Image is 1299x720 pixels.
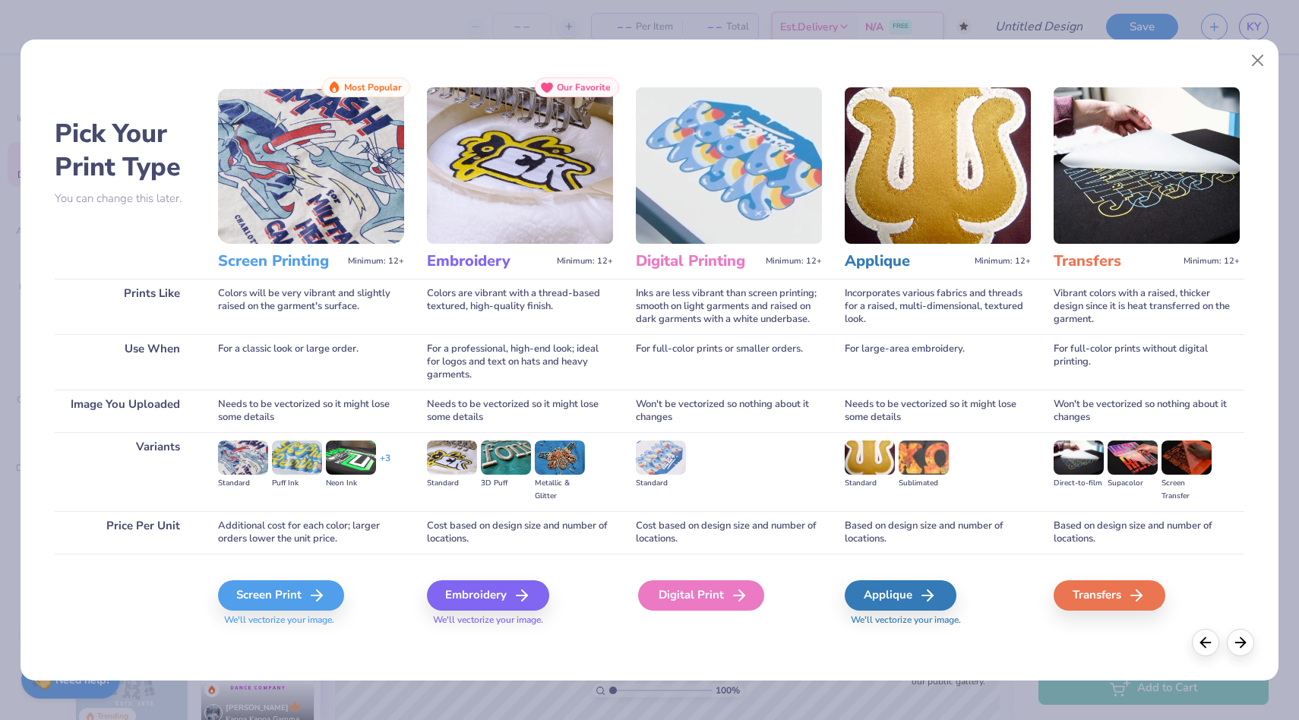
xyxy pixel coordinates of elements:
div: Colors are vibrant with a thread-based textured, high-quality finish. [427,279,613,334]
div: Won't be vectorized so nothing about it changes [636,390,822,432]
div: Standard [845,477,895,490]
div: Based on design size and number of locations. [845,511,1031,554]
div: Additional cost for each color; larger orders lower the unit price. [218,511,404,554]
div: Direct-to-film [1054,477,1104,490]
img: Screen Printing [218,87,404,244]
img: Direct-to-film [1054,441,1104,474]
img: Standard [218,441,268,474]
div: Use When [55,334,195,390]
div: Variants [55,432,195,510]
h3: Embroidery [427,251,551,271]
img: Puff Ink [272,441,322,474]
div: Image You Uploaded [55,390,195,432]
div: Prints Like [55,279,195,334]
h3: Applique [845,251,969,271]
img: Embroidery [427,87,613,244]
h2: Pick Your Print Type [55,117,195,184]
img: 3D Puff [481,441,531,474]
div: Neon Ink [326,477,376,490]
div: Standard [636,477,686,490]
img: Standard [845,441,895,474]
div: Applique [845,580,956,611]
div: Screen Print [218,580,344,611]
div: Needs to be vectorized so it might lose some details [218,390,404,432]
div: + 3 [380,452,390,478]
div: Needs to be vectorized so it might lose some details [845,390,1031,432]
img: Sublimated [899,441,949,474]
div: For a professional, high-end look; ideal for logos and text on hats and heavy garments. [427,334,613,390]
h3: Screen Printing [218,251,342,271]
div: Standard [427,477,477,490]
img: Applique [845,87,1031,244]
div: Puff Ink [272,477,322,490]
span: Minimum: 12+ [348,256,404,267]
span: We'll vectorize your image. [218,614,404,627]
img: Metallic & Glitter [535,441,585,474]
span: Most Popular [344,82,402,93]
img: Neon Ink [326,441,376,474]
img: Supacolor [1108,441,1158,474]
div: Vibrant colors with a raised, thicker design since it is heat transferred on the garment. [1054,279,1240,334]
div: Colors will be very vibrant and slightly raised on the garment's surface. [218,279,404,334]
div: Embroidery [427,580,549,611]
p: You can change this later. [55,192,195,205]
div: For a classic look or large order. [218,334,404,390]
img: Standard [427,441,477,474]
img: Digital Printing [636,87,822,244]
button: Close [1244,46,1272,75]
div: Standard [218,477,268,490]
img: Transfers [1054,87,1240,244]
div: Transfers [1054,580,1165,611]
span: Our Favorite [557,82,611,93]
div: Supacolor [1108,477,1158,490]
div: Sublimated [899,477,949,490]
div: Based on design size and number of locations. [1054,511,1240,554]
span: Minimum: 12+ [975,256,1031,267]
div: For large-area embroidery. [845,334,1031,390]
div: Inks are less vibrant than screen printing; smooth on light garments and raised on dark garments ... [636,279,822,334]
h3: Digital Printing [636,251,760,271]
div: Price Per Unit [55,511,195,554]
span: Minimum: 12+ [766,256,822,267]
span: We'll vectorize your image. [427,614,613,627]
h3: Transfers [1054,251,1177,271]
div: Screen Transfer [1162,477,1212,503]
div: Digital Print [638,580,764,611]
span: Minimum: 12+ [1184,256,1240,267]
img: Screen Transfer [1162,441,1212,474]
span: Minimum: 12+ [557,256,613,267]
div: Incorporates various fabrics and threads for a raised, multi-dimensional, textured look. [845,279,1031,334]
div: For full-color prints without digital printing. [1054,334,1240,390]
div: 3D Puff [481,477,531,490]
img: Standard [636,441,686,474]
div: Won't be vectorized so nothing about it changes [1054,390,1240,432]
div: For full-color prints or smaller orders. [636,334,822,390]
div: Needs to be vectorized so it might lose some details [427,390,613,432]
div: Metallic & Glitter [535,477,585,503]
div: Cost based on design size and number of locations. [636,511,822,554]
span: We'll vectorize your image. [845,614,1031,627]
div: Cost based on design size and number of locations. [427,511,613,554]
